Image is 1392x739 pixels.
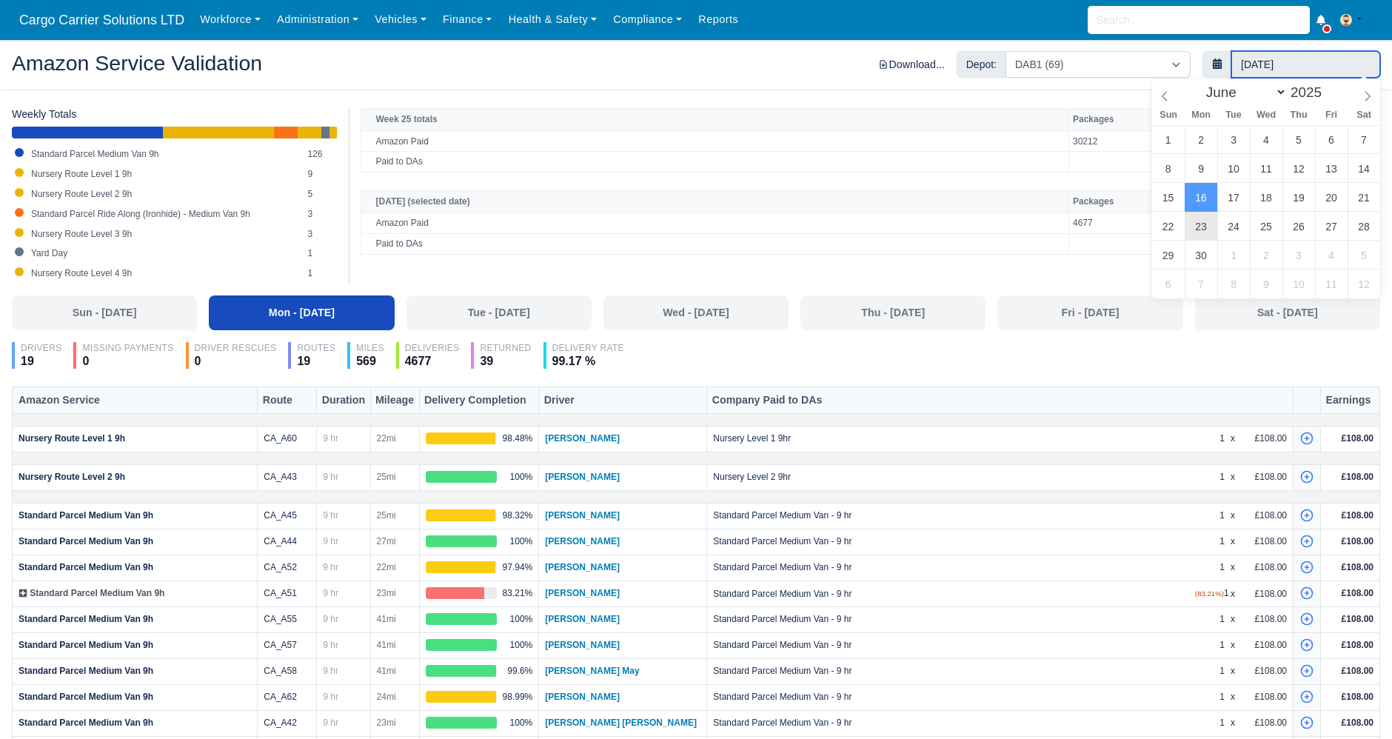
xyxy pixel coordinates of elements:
[405,354,460,369] div: 4677
[377,588,396,598] span: 23mi
[1152,270,1185,298] span: July 6, 2025
[258,711,317,737] td: CA_A42
[510,613,533,625] span: 100%
[1250,270,1282,298] span: July 9, 2025
[1185,183,1217,212] span: June 16, 2025
[21,304,188,321] div: Sun - [DATE]
[1250,241,1282,270] span: July 2, 2025
[480,354,531,369] div: 39
[361,152,1069,173] td: Paid to DAs
[713,561,1189,573] div: Standard Parcel Medium Van - 9 hr
[809,304,977,321] div: Thu - [DATE]
[367,5,435,34] a: Vehicles
[1069,191,1173,213] th: Packages
[323,666,338,676] span: 9 hr
[1321,387,1380,414] th: Earnings
[356,354,384,369] div: 569
[258,633,317,659] td: CA_A57
[552,342,624,354] div: Delivery Rate
[545,666,639,676] a: [PERSON_NAME] May
[218,304,385,321] div: Mon - [DATE]
[304,244,337,264] td: 1
[31,189,132,199] span: Nursery Route Level 2 9h
[1185,125,1217,154] span: June 2, 2025
[415,304,583,321] div: Tue - [DATE]
[19,666,153,676] span: Standard Parcel Medium Van 9h
[545,588,620,598] a: [PERSON_NAME]
[195,342,277,354] div: Driver Rescues
[323,472,338,482] span: 9 hr
[258,607,317,633] td: CA_A55
[1315,183,1348,212] span: June 20, 2025
[690,5,746,34] a: Reports
[1204,304,1371,321] div: Sat - [DATE]
[1342,536,1373,546] span: £108.00
[1152,125,1185,154] span: June 1, 2025
[82,342,173,354] div: Missing Payments
[707,387,1294,414] th: Company Paid to DAs
[713,471,1189,483] div: Nursery Level 2 9hr
[1195,471,1225,483] div: 1
[377,472,396,482] span: 25mi
[377,718,396,728] span: 23mi
[507,665,532,677] span: 99.6%
[1088,6,1310,34] input: Search...
[377,510,396,521] span: 25mi
[503,587,533,599] span: 83.21%
[19,562,153,572] span: Standard Parcel Medium Van 9h
[503,509,533,521] span: 98.32%
[503,561,533,573] span: 97.94%
[1195,509,1225,521] div: 1
[258,387,317,414] th: Route
[1217,154,1250,183] span: June 10, 2025
[19,614,153,624] span: Standard Parcel Medium Van 9h
[1126,568,1392,739] div: Chat Widget
[82,354,173,369] div: 0
[1006,304,1174,321] div: Fri - [DATE]
[31,209,250,219] span: Standard Parcel Ride Along (Ironhide) - Medium Van 9h
[304,164,337,184] td: 9
[370,387,419,414] th: Mileage
[1315,154,1348,183] span: June 13, 2025
[713,535,1189,547] div: Standard Parcel Medium Van - 9 hr
[1185,110,1217,120] span: Mon
[1195,432,1225,444] div: 1
[1231,535,1234,547] div: x
[435,5,501,34] a: Finance
[1069,131,1173,152] td: 30212
[377,692,396,702] span: 24mi
[545,510,620,521] a: [PERSON_NAME]
[1152,212,1185,241] span: June 22, 2025
[1152,241,1185,270] span: June 29, 2025
[713,691,1189,703] div: Standard Parcel Medium Van - 9 hr
[1342,562,1373,572] span: £108.00
[323,692,338,702] span: 9 hr
[1217,270,1250,298] span: July 8, 2025
[1348,241,1380,270] span: July 5, 2025
[1185,241,1217,270] span: June 30, 2025
[1315,241,1348,270] span: July 4, 2025
[361,131,1069,152] td: Amazon Paid
[1217,241,1250,270] span: July 1, 2025
[510,535,533,547] span: 100%
[1342,433,1373,444] span: £108.00
[510,471,533,483] span: 100%
[31,169,132,179] span: Nursery Route Level 1 9h
[510,717,533,729] span: 100%
[405,342,460,354] div: Deliveries
[1282,125,1315,154] span: June 5, 2025
[1348,154,1380,183] span: June 14, 2025
[31,229,132,239] span: Nursery Route Level 3 9h
[31,149,159,159] span: Standard Parcel Medium Van 9h
[1231,471,1234,483] div: x
[1250,125,1282,154] span: June 4, 2025
[31,268,132,278] span: Nursery Route Level 4 9h
[713,432,1189,444] div: Nursery Level 1 9hr
[19,588,164,598] a: Standard Parcel Medium Van 9h
[323,562,338,572] span: 9 hr
[31,248,67,258] span: Yard Day
[503,691,533,703] span: 98.99%
[1152,154,1185,183] span: June 8, 2025
[304,264,337,284] td: 1
[377,562,396,572] span: 22mi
